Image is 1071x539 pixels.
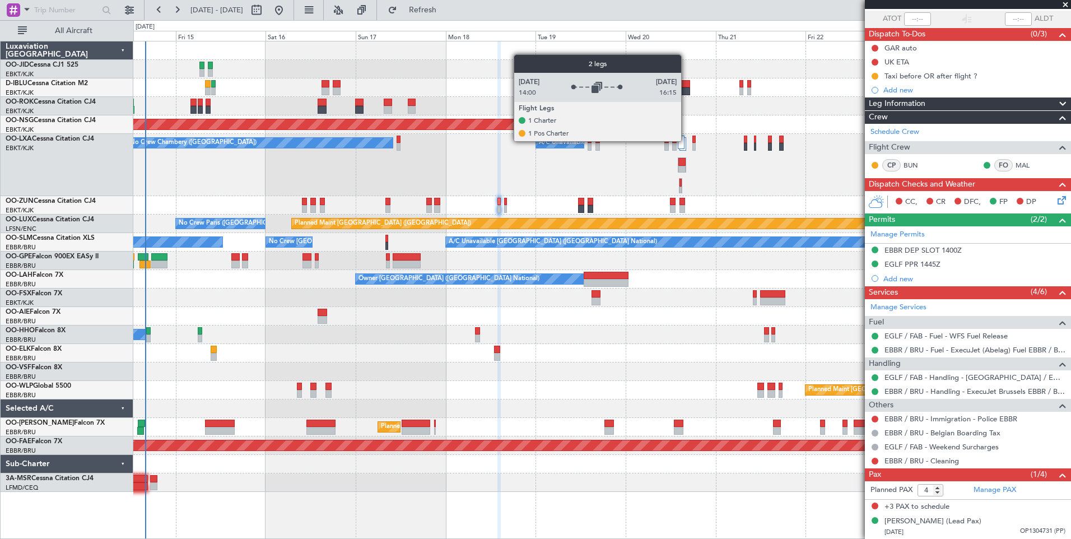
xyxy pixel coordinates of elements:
[1016,160,1041,170] a: MAL
[1035,13,1053,25] span: ALDT
[6,364,31,371] span: OO-VSF
[6,327,66,334] a: OO-HHOFalcon 8X
[884,442,999,452] a: EGLF / FAB - Weekend Surcharges
[6,99,34,105] span: OO-ROK
[869,286,898,299] span: Services
[904,160,929,170] a: BUN
[6,206,34,215] a: EBKT/KJK
[6,475,31,482] span: 3A-MSR
[6,391,36,399] a: EBBR/BRU
[6,438,31,445] span: OO-FAE
[399,6,446,14] span: Refresh
[6,62,29,68] span: OO-JID
[808,382,985,398] div: Planned Maint [GEOGRAPHIC_DATA] ([GEOGRAPHIC_DATA])
[883,85,1065,95] div: Add new
[6,309,30,315] span: OO-AIE
[6,336,36,344] a: EBBR/BRU
[964,197,981,208] span: DFC,
[6,107,34,115] a: EBKT/KJK
[6,272,32,278] span: OO-LAH
[905,197,918,208] span: CC,
[999,197,1008,208] span: FP
[6,62,78,68] a: OO-JIDCessna CJ1 525
[6,420,105,426] a: OO-[PERSON_NAME]Falcon 7X
[6,198,34,205] span: OO-ZUN
[295,215,471,232] div: Planned Maint [GEOGRAPHIC_DATA] ([GEOGRAPHIC_DATA])
[869,141,910,154] span: Flight Crew
[6,136,32,142] span: OO-LXA
[882,159,901,171] div: CP
[870,302,926,313] a: Manage Services
[883,274,1065,284] div: Add new
[266,31,356,41] div: Sat 16
[6,290,31,297] span: OO-FSX
[884,414,1017,424] a: EBBR / BRU - Immigration - Police EBBR
[884,501,949,513] span: +3 PAX to schedule
[884,71,977,81] div: Taxi before OR after flight ?
[381,419,584,435] div: Planned Maint [GEOGRAPHIC_DATA] ([GEOGRAPHIC_DATA] National)
[974,485,1016,496] a: Manage PAX
[869,213,895,226] span: Permits
[6,99,96,105] a: OO-ROKCessna Citation CJ4
[6,117,34,124] span: OO-NSG
[6,475,94,482] a: 3A-MSRCessna Citation CJ4
[869,357,901,370] span: Handling
[179,215,290,232] div: No Crew Paris ([GEOGRAPHIC_DATA])
[1026,197,1036,208] span: DP
[6,89,34,97] a: EBKT/KJK
[884,373,1065,382] a: EGLF / FAB - Handling - [GEOGRAPHIC_DATA] / EGLF / FAB
[869,28,925,41] span: Dispatch To-Dos
[6,346,62,352] a: OO-ELKFalcon 8X
[6,117,96,124] a: OO-NSGCessna Citation CJ4
[176,31,266,41] div: Fri 15
[6,144,34,152] a: EBKT/KJK
[6,420,74,426] span: OO-[PERSON_NAME]
[884,57,909,67] div: UK ETA
[6,80,27,87] span: D-IBLU
[6,484,38,492] a: LFMD/CEQ
[6,198,96,205] a: OO-ZUNCessna Citation CJ4
[6,364,62,371] a: OO-VSFFalcon 8X
[6,253,99,260] a: OO-GPEFalcon 900EX EASy II
[884,43,917,53] div: GAR auto
[1020,527,1065,536] span: OP1304731 (PP)
[6,136,94,142] a: OO-LXACessna Citation CJ4
[449,234,657,250] div: A/C Unavailable [GEOGRAPHIC_DATA] ([GEOGRAPHIC_DATA] National)
[6,225,36,233] a: LFSN/ENC
[884,345,1065,355] a: EBBR / BRU - Fuel - ExecuJet (Abelag) Fuel EBBR / BRU
[356,31,446,41] div: Sun 17
[6,216,32,223] span: OO-LUX
[1031,286,1047,298] span: (4/6)
[869,111,888,124] span: Crew
[904,12,931,26] input: --:--
[136,22,155,32] div: [DATE]
[6,290,62,297] a: OO-FSXFalcon 7X
[870,485,912,496] label: Planned PAX
[884,516,981,527] div: [PERSON_NAME] (Lead Pax)
[6,346,31,352] span: OO-ELK
[884,245,962,255] div: EBBR DEP SLOT 1400Z
[6,253,32,260] span: OO-GPE
[6,272,63,278] a: OO-LAHFalcon 7X
[6,216,94,223] a: OO-LUXCessna Citation CJ4
[884,456,959,466] a: EBBR / BRU - Cleaning
[6,126,34,134] a: EBKT/KJK
[1031,468,1047,480] span: (1/4)
[6,243,36,252] a: EBBR/BRU
[626,31,716,41] div: Wed 20
[383,1,450,19] button: Refresh
[535,31,626,41] div: Tue 19
[6,299,34,307] a: EBKT/KJK
[805,31,896,41] div: Fri 22
[869,468,881,481] span: Pax
[6,383,33,389] span: OO-WLP
[130,134,257,151] div: No Crew Chambery ([GEOGRAPHIC_DATA])
[6,373,36,381] a: EBBR/BRU
[869,316,884,329] span: Fuel
[269,234,457,250] div: No Crew [GEOGRAPHIC_DATA] ([GEOGRAPHIC_DATA] National)
[869,178,975,191] span: Dispatch Checks and Weather
[6,235,95,241] a: OO-SLMCessna Citation XLS
[716,31,806,41] div: Thu 21
[6,262,36,270] a: EBBR/BRU
[6,309,60,315] a: OO-AIEFalcon 7X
